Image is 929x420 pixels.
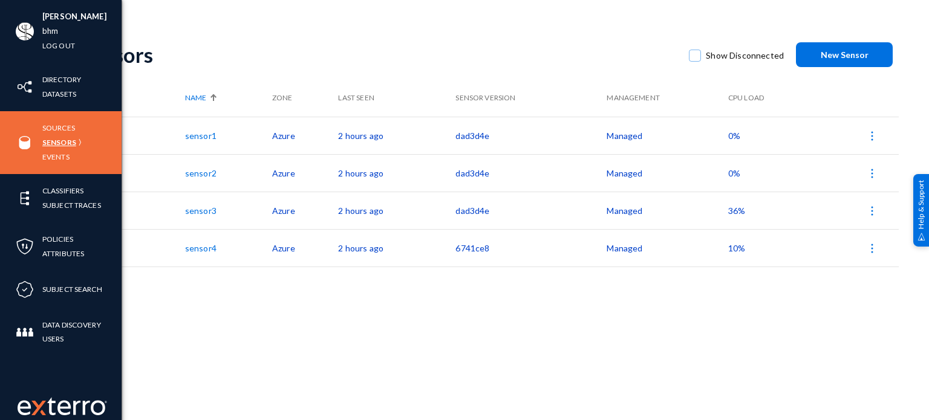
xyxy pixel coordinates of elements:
[185,168,217,178] a: sensor2
[918,233,925,241] img: help_support.svg
[31,401,46,415] img: exterro-logo.svg
[455,192,607,229] td: dad3d4e
[185,92,206,103] span: Name
[42,73,81,86] a: Directory
[16,22,34,40] img: ACg8ocIa8OWj5FIzaB8MU-JIbNDt0RWcUDl_eQ0ZyYxN7rWYZ1uJfn9p=s96-c
[42,150,70,164] a: Events
[728,205,745,216] span: 36%
[338,154,455,192] td: 2 hours ago
[42,247,84,260] a: Attributes
[42,135,76,149] a: Sensors
[80,79,185,117] th: Status
[728,131,740,141] span: 0%
[272,192,338,229] td: Azure
[42,232,73,246] a: Policies
[706,47,784,65] span: Show Disconnected
[185,243,217,253] a: sensor4
[821,50,869,60] span: New Sensor
[338,229,455,267] td: 2 hours ago
[607,117,728,154] td: Managed
[18,397,107,415] img: exterro-work-mark.svg
[185,131,217,141] a: sensor1
[796,42,893,67] button: New Sensor
[42,184,83,198] a: Classifiers
[913,173,929,246] div: Help & Support
[338,192,455,229] td: 2 hours ago
[272,117,338,154] td: Azure
[728,168,740,178] span: 0%
[42,10,106,24] li: [PERSON_NAME]
[607,229,728,267] td: Managed
[866,205,878,217] img: icon-more.svg
[866,167,878,179] img: icon-more.svg
[42,121,75,135] a: Sources
[866,242,878,254] img: icon-more.svg
[185,205,217,216] a: sensor3
[455,117,607,154] td: dad3d4e
[272,229,338,267] td: Azure
[455,79,607,117] th: Sensor Version
[185,92,266,103] div: Name
[607,192,728,229] td: Managed
[272,154,338,192] td: Azure
[455,229,607,267] td: 6741ce8
[42,24,58,38] a: bhm
[338,79,455,117] th: Last Seen
[42,282,102,296] a: Subject Search
[272,79,338,117] th: Zone
[607,79,728,117] th: Management
[16,280,34,299] img: icon-compliance.svg
[80,42,677,67] div: Sensors
[16,189,34,207] img: icon-elements.svg
[42,87,76,101] a: Datasets
[16,134,34,152] img: icon-sources.svg
[455,154,607,192] td: dad3d4e
[607,154,728,192] td: Managed
[338,117,455,154] td: 2 hours ago
[866,130,878,142] img: icon-more.svg
[42,318,122,346] a: Data Discovery Users
[728,79,810,117] th: CPU Load
[16,78,34,96] img: icon-inventory.svg
[728,243,745,253] span: 10%
[42,39,75,53] a: Log out
[42,198,101,212] a: Subject Traces
[16,323,34,341] img: icon-members.svg
[16,237,34,256] img: icon-policies.svg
